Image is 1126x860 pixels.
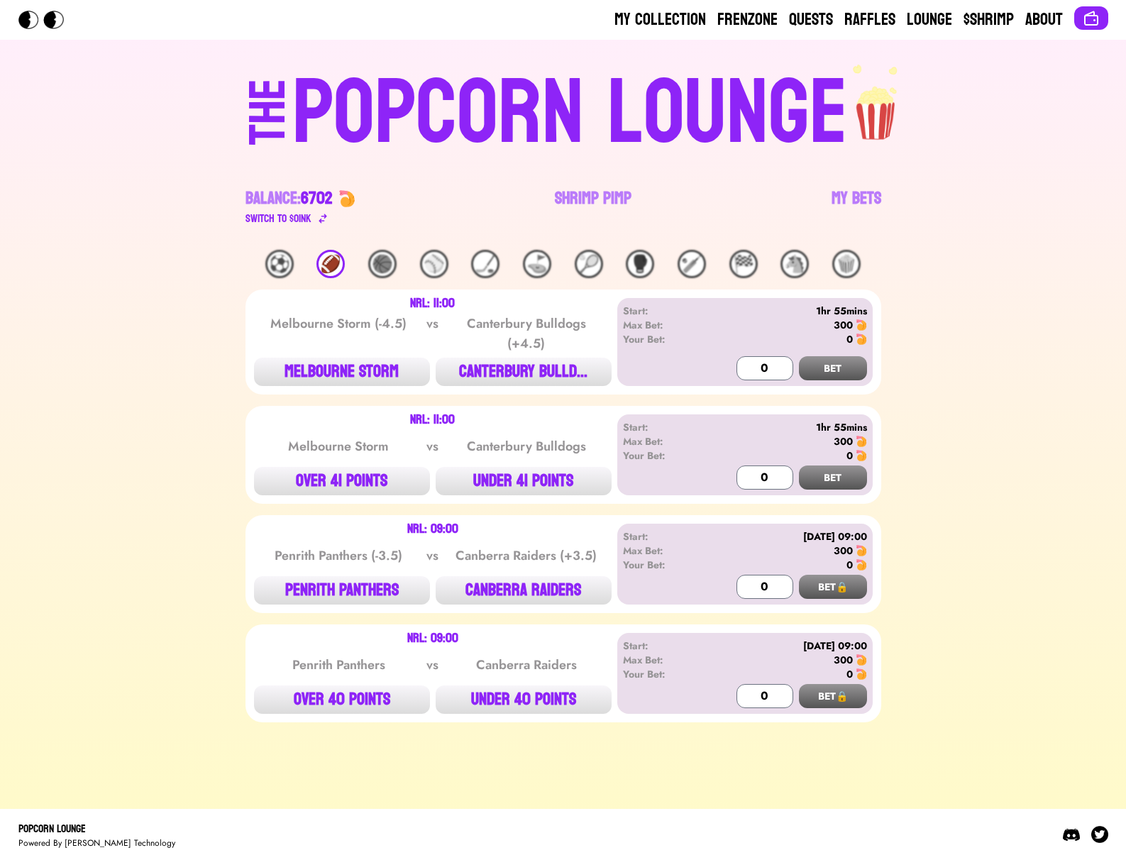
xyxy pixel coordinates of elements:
div: 🏒 [471,250,499,278]
a: THEPOPCORN LOUNGEpopcorn [126,62,1000,159]
div: 300 [834,653,853,667]
a: Lounge [907,9,952,31]
div: 1hr 55mins [704,304,866,318]
div: NRL: 09:00 [407,633,458,644]
div: 0 [846,332,853,346]
button: BET🔒 [799,684,867,708]
div: 🏁 [729,250,758,278]
div: 1hr 55mins [704,420,866,434]
div: Melbourne Storm (-4.5) [267,314,410,353]
img: 🍤 [856,436,867,447]
div: Canterbury Bulldogs (+4.5) [455,314,598,353]
img: popcorn [848,62,906,142]
div: [DATE] 09:00 [704,639,866,653]
div: Switch to $ OINK [245,210,311,227]
div: Canterbury Bulldogs [455,436,598,456]
div: 🏀 [368,250,397,278]
button: UNDER 40 POINTS [436,685,612,714]
div: 300 [834,544,853,558]
img: 🍤 [856,333,867,345]
div: Your Bet: [623,667,705,681]
div: POPCORN LOUNGE [292,68,848,159]
div: 🎾 [575,250,603,278]
a: Frenzone [717,9,778,31]
div: Your Bet: [623,332,705,346]
img: 🍤 [338,190,355,207]
div: NRL: 11:00 [410,414,455,426]
div: 0 [846,448,853,463]
div: NRL: 09:00 [407,524,458,535]
a: My Bets [832,187,881,227]
div: 🏏 [678,250,706,278]
div: Max Bet: [623,653,705,667]
div: Canberra Raiders [455,655,598,675]
div: 300 [834,434,853,448]
div: vs [424,655,441,675]
img: 🍤 [856,545,867,556]
div: Penrith Panthers (-3.5) [267,546,410,566]
button: UNDER 41 POINTS [436,467,612,495]
button: BET🔒 [799,575,867,599]
div: Your Bet: [623,448,705,463]
div: Canberra Raiders (+3.5) [455,546,598,566]
div: 300 [834,318,853,332]
div: Max Bet: [623,544,705,558]
div: ⚽️ [265,250,294,278]
div: 🐴 [780,250,809,278]
a: Shrimp Pimp [555,187,631,227]
div: Start: [623,420,705,434]
div: 0 [846,667,853,681]
div: ⚾️ [420,250,448,278]
div: vs [424,314,441,353]
div: vs [424,546,441,566]
img: 🍤 [856,559,867,570]
div: NRL: 11:00 [410,298,455,309]
a: Raffles [844,9,895,31]
div: Melbourne Storm [267,436,410,456]
span: 6702 [301,183,333,214]
img: 🍤 [856,654,867,666]
img: Popcorn [18,11,75,29]
div: 🥊 [626,250,654,278]
button: OVER 40 POINTS [254,685,430,714]
button: CANTERBURY BULLD... [436,358,612,386]
button: OVER 41 POINTS [254,467,430,495]
button: BET [799,356,867,380]
img: 🍤 [856,668,867,680]
div: 0 [846,558,853,572]
div: Penrith Panthers [267,655,410,675]
div: Balance: [245,187,333,210]
div: Popcorn Lounge [18,820,175,837]
button: BET [799,465,867,490]
img: Discord [1063,826,1080,843]
a: $Shrimp [964,9,1014,31]
div: vs [424,436,441,456]
button: CANBERRA RAIDERS [436,576,612,605]
button: PENRITH PANTHERS [254,576,430,605]
img: Twitter [1091,826,1108,843]
a: About [1025,9,1063,31]
div: THE [242,79,293,173]
div: Start: [623,529,705,544]
div: Powered By [PERSON_NAME] Technology [18,837,175,849]
div: ⛳️ [523,250,551,278]
div: 🍿 [832,250,861,278]
div: 🏈 [316,250,345,278]
div: Start: [623,304,705,318]
div: [DATE] 09:00 [704,529,866,544]
a: Quests [789,9,833,31]
img: Connect wallet [1083,10,1100,27]
img: 🍤 [856,319,867,331]
a: My Collection [614,9,706,31]
div: Max Bet: [623,434,705,448]
button: MELBOURNE STORM [254,358,430,386]
div: Your Bet: [623,558,705,572]
div: Start: [623,639,705,653]
div: Max Bet: [623,318,705,332]
img: 🍤 [856,450,867,461]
